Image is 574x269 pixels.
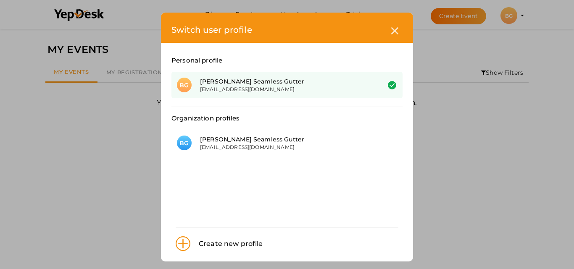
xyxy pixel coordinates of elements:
div: BG [177,136,192,150]
div: [PERSON_NAME] Seamless Gutter [200,135,368,144]
img: plus.svg [176,236,190,251]
div: [EMAIL_ADDRESS][DOMAIN_NAME] [200,86,368,93]
div: [EMAIL_ADDRESS][DOMAIN_NAME] [200,144,368,151]
div: [PERSON_NAME] Seamless Gutter [200,77,368,86]
label: Personal profile [171,55,222,65]
label: Switch user profile [171,23,252,37]
div: Create new profile [190,238,263,249]
div: BG [177,78,192,92]
label: Organization profiles [171,113,240,123]
img: success.svg [388,81,396,89]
